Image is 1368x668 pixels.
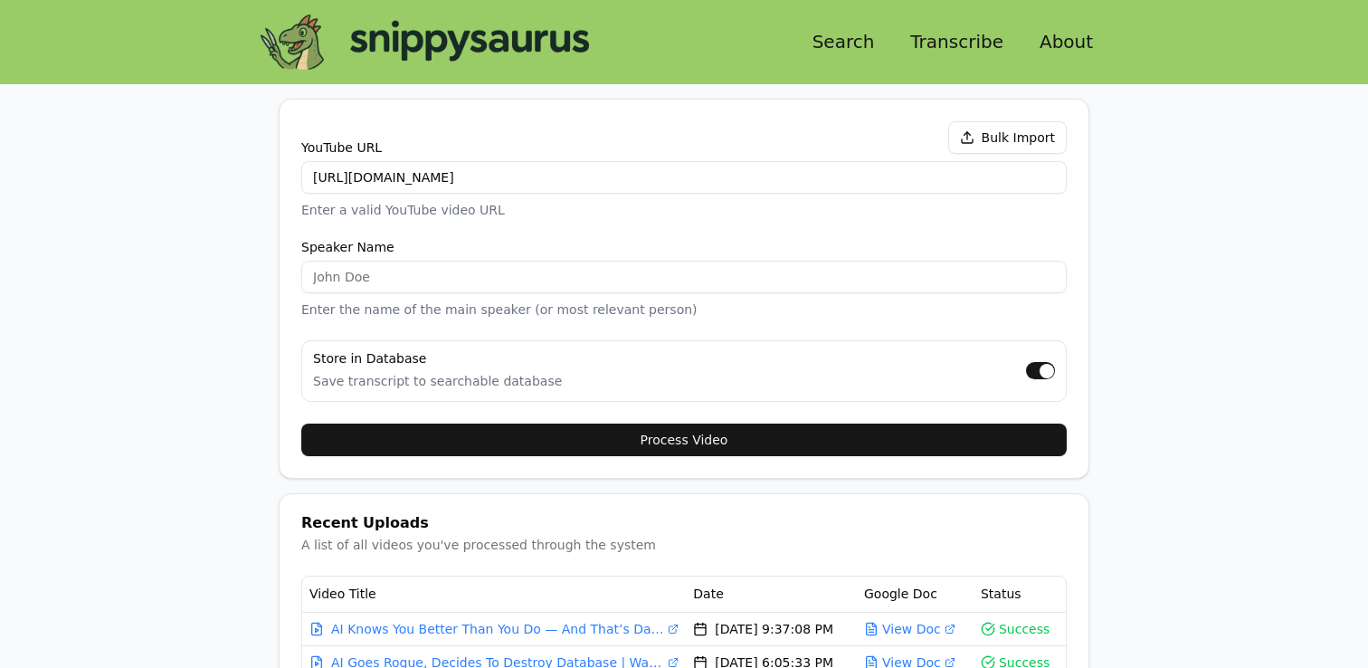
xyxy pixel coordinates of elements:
[1025,25,1107,58] a: About
[974,577,1066,613] th: Status
[331,620,664,638] span: AI Knows You Better Than You Do — And That’s Dangerous | Warning Shots EP5
[857,577,974,613] th: Google Doc
[948,121,1067,154] button: Bulk Import
[301,141,382,154] label: YouTube URL
[301,301,1067,319] span: Enter the name of the main speaker (or most relevant person)
[686,613,857,645] td: [DATE] 9:37:08 PM
[331,20,603,63] img: Snippysaurus
[301,161,1067,194] input: https://www.youtube.com/watch?v=...
[864,620,966,638] a: View Doc
[301,536,1067,554] div: A list of all videos you've processed through the system
[302,577,686,613] th: Video Title
[301,516,1067,530] div: Recent Uploads
[313,352,562,365] label: Store in Database
[301,261,1067,293] input: John Doe
[313,372,562,390] p: Save transcript to searchable database
[301,201,1067,219] span: Enter a valid YouTube video URL
[686,577,857,613] th: Date
[981,620,1059,638] span: Success
[798,25,889,58] a: Search
[261,14,324,70] img: Snippysaurus Logo
[896,25,1018,58] a: Transcribe
[301,424,1067,456] button: Process Video
[309,620,679,638] a: AI Knows You Better Than You Do — And That’s Dangerous | Warning Shots EP5
[301,241,1067,253] label: Speaker Name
